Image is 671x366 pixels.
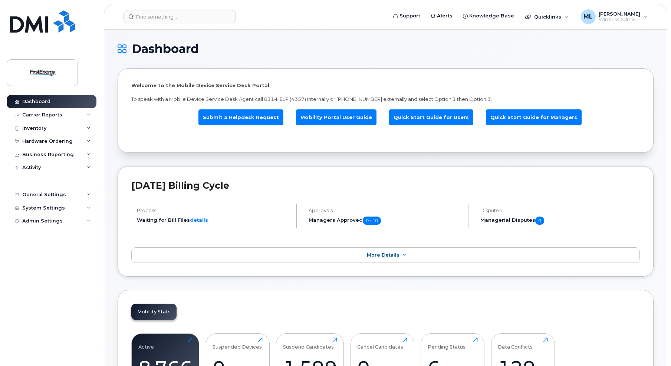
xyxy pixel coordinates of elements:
[137,217,290,224] li: Waiting for Bill Files
[639,334,665,360] iframe: Messenger Launcher
[131,82,640,89] p: Welcome to the Mobile Device Service Desk Portal
[367,252,399,258] span: More Details
[138,337,154,350] div: Active
[498,337,533,350] div: Data Conflicts
[480,217,640,225] h5: Managerial Disputes
[480,208,640,213] h4: Disputes
[309,217,461,225] h5: Managers Approved
[309,208,461,213] h4: Approvals
[213,337,262,350] div: Suspended Devices
[137,208,290,213] h4: Process
[535,217,544,225] span: 0
[190,217,208,223] a: details
[428,337,466,350] div: Pending Status
[198,109,283,125] a: Submit a Helpdesk Request
[296,109,376,125] a: Mobility Portal User Guide
[486,109,582,125] a: Quick Start Guide for Managers
[283,337,334,350] div: Suspend Candidates
[357,337,403,350] div: Cancel Candidates
[363,217,381,225] span: 0 of 0
[132,43,199,55] span: Dashboard
[389,109,473,125] a: Quick Start Guide for Users
[131,180,640,191] h2: [DATE] Billing Cycle
[131,96,640,103] p: To speak with a Mobile Device Service Desk Agent call 811-HELP (4357) internally or [PHONE_NUMBER...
